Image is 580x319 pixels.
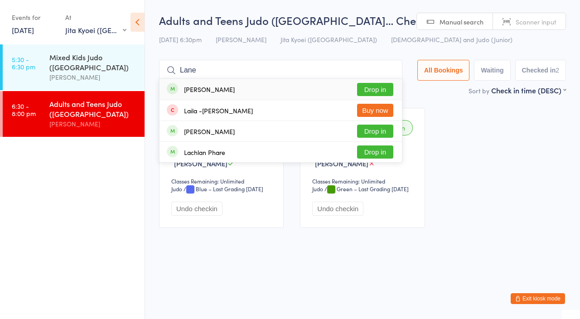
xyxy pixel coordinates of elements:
span: / Blue – Last Grading [DATE] [184,185,263,193]
span: [PERSON_NAME] [216,35,266,44]
div: [PERSON_NAME] [184,86,235,93]
div: [PERSON_NAME] [49,72,137,82]
button: Buy now [357,104,393,117]
button: Drop in [357,125,393,138]
div: Check in time (DESC) [491,85,566,95]
div: Judo [312,185,323,193]
input: Search [159,60,402,81]
time: 6:30 - 8:00 pm [12,102,36,117]
div: Adults and Teens Judo ([GEOGRAPHIC_DATA]) [49,99,137,119]
a: [DATE] [12,25,34,35]
div: Lachlan Phare [184,149,225,156]
label: Sort by [469,86,489,95]
button: Undo checkin [312,202,363,216]
h2: Adults and Teens Judo ([GEOGRAPHIC_DATA]… Check-in [159,13,566,28]
div: Mixed Kids Judo ([GEOGRAPHIC_DATA]) [49,52,137,72]
div: Laila -[PERSON_NAME] [184,107,253,114]
span: [DATE] 6:30pm [159,35,202,44]
span: [PERSON_NAME] [315,159,368,168]
a: 5:30 -6:30 pmMixed Kids Judo ([GEOGRAPHIC_DATA])[PERSON_NAME] [3,44,145,90]
div: [PERSON_NAME] [184,128,235,135]
span: Jita Kyoei ([GEOGRAPHIC_DATA]) [280,35,377,44]
span: [DEMOGRAPHIC_DATA] and Judo (Junior) [391,35,512,44]
div: Classes Remaining: Unlimited [312,177,415,185]
span: Manual search [440,17,483,26]
button: Undo checkin [171,202,222,216]
div: At [65,10,126,25]
div: Jita Kyoei ([GEOGRAPHIC_DATA]) [65,25,126,35]
button: Waiting [474,60,510,81]
a: 6:30 -8:00 pmAdults and Teens Judo ([GEOGRAPHIC_DATA])[PERSON_NAME] [3,91,145,137]
time: 5:30 - 6:30 pm [12,56,35,70]
div: Events for [12,10,56,25]
span: / Green – Last Grading [DATE] [324,185,409,193]
span: Scanner input [516,17,556,26]
button: Drop in [357,83,393,96]
span: [PERSON_NAME] [174,159,227,168]
div: [PERSON_NAME] [49,119,137,129]
button: Drop in [357,145,393,159]
button: Checked in2 [515,60,566,81]
div: 2 [556,67,559,74]
div: Judo [171,185,182,193]
button: All Bookings [417,60,470,81]
div: Classes Remaining: Unlimited [171,177,274,185]
button: Exit kiosk mode [511,293,565,304]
